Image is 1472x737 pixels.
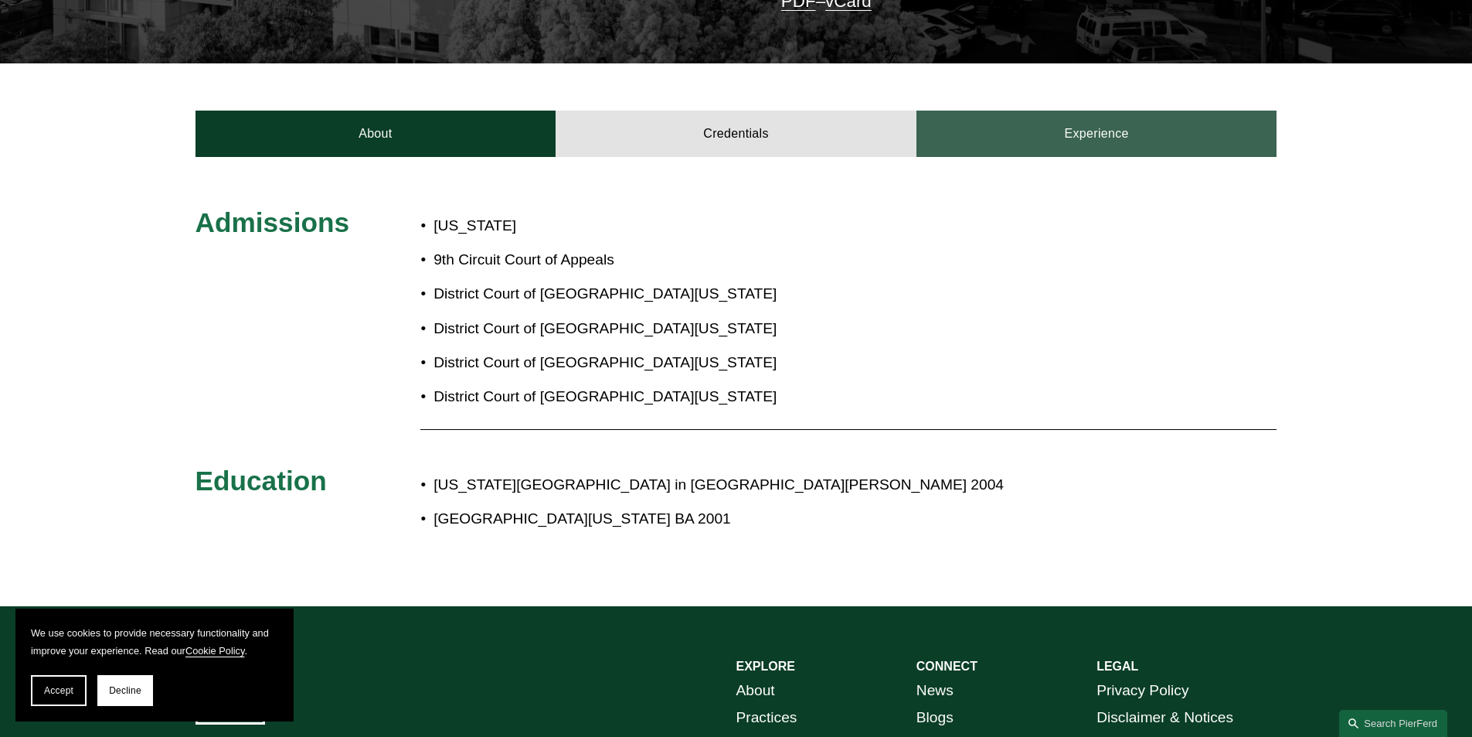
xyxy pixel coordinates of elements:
[195,207,349,237] span: Admissions
[916,677,954,705] a: News
[736,660,795,673] strong: EXPLORE
[433,506,1141,533] p: [GEOGRAPHIC_DATA][US_STATE] BA 2001
[433,281,826,308] p: District Court of [GEOGRAPHIC_DATA][US_STATE]
[1339,710,1447,737] a: Search this site
[1096,705,1233,732] a: Disclaimer & Notices
[433,213,826,240] p: [US_STATE]
[556,111,916,157] a: Credentials
[195,466,327,496] span: Education
[433,472,1141,499] p: [US_STATE][GEOGRAPHIC_DATA] in [GEOGRAPHIC_DATA][PERSON_NAME] 2004
[736,705,797,732] a: Practices
[1096,660,1138,673] strong: LEGAL
[433,384,826,411] p: District Court of [GEOGRAPHIC_DATA][US_STATE]
[15,609,294,722] section: Cookie banner
[44,685,73,696] span: Accept
[31,675,87,706] button: Accept
[109,685,141,696] span: Decline
[433,247,826,274] p: 9th Circuit Court of Appeals
[185,645,245,657] a: Cookie Policy
[736,677,775,705] a: About
[433,316,826,343] p: District Court of [GEOGRAPHIC_DATA][US_STATE]
[1096,677,1188,705] a: Privacy Policy
[916,660,977,673] strong: CONNECT
[31,624,278,660] p: We use cookies to provide necessary functionality and improve your experience. Read our .
[195,111,556,157] a: About
[433,350,826,377] p: District Court of [GEOGRAPHIC_DATA][US_STATE]
[916,705,954,732] a: Blogs
[97,675,153,706] button: Decline
[916,111,1277,157] a: Experience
